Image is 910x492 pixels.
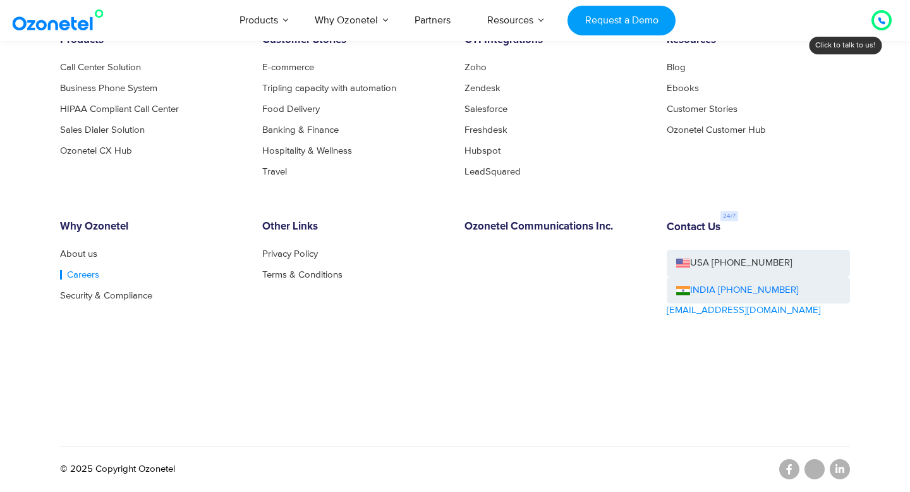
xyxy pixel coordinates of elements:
[464,125,507,135] a: Freshdesk
[262,146,352,156] a: Hospitality & Wellness
[667,125,766,135] a: Ozonetel Customer Hub
[567,6,676,35] a: Request a Demo
[262,83,396,93] a: Tripling capacity with automation
[60,63,141,72] a: Call Center Solution
[60,291,152,300] a: Security & Compliance
[464,146,500,156] a: Hubspot
[262,63,314,72] a: E-commerce
[464,83,500,93] a: Zendesk
[667,63,686,72] a: Blog
[464,63,487,72] a: Zoho
[667,83,699,93] a: Ebooks
[667,104,737,114] a: Customer Stories
[262,221,446,233] h6: Other Links
[262,270,343,280] a: Terms & Conditions
[60,270,99,280] a: Careers
[60,83,157,93] a: Business Phone System
[676,283,799,298] a: INDIA [PHONE_NUMBER]
[262,249,318,259] a: Privacy Policy
[262,125,339,135] a: Banking & Finance
[60,146,132,156] a: Ozonetel CX Hub
[60,221,243,233] h6: Why Ozonetel
[464,221,648,233] h6: Ozonetel Communications Inc.
[667,221,720,234] h6: Contact Us
[676,259,690,268] img: us-flag.png
[262,104,320,114] a: Food Delivery
[60,104,179,114] a: HIPAA Compliant Call Center
[60,462,175,477] p: © 2025 Copyright Ozonetel
[60,249,97,259] a: About us
[667,304,821,318] a: [EMAIL_ADDRESS][DOMAIN_NAME]
[464,104,507,114] a: Salesforce
[60,125,145,135] a: Sales Dialer Solution
[667,250,850,277] a: USA [PHONE_NUMBER]
[464,167,521,176] a: LeadSquared
[676,286,690,295] img: ind-flag.png
[262,167,287,176] a: Travel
